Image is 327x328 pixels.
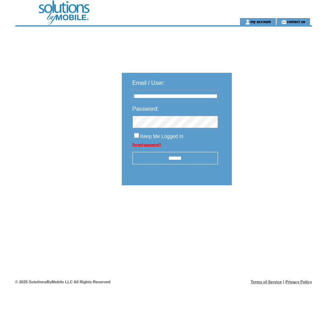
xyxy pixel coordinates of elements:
[281,19,287,25] img: contact_us_icon.gif
[250,19,271,24] a: my account
[140,133,184,139] span: Keep Me Logged In
[251,280,282,284] a: Terms of Service
[252,203,288,212] img: transparent.png
[132,106,159,112] span: Password:
[287,19,305,24] a: contact us
[132,143,161,147] a: Forgot password?
[285,280,312,284] a: Privacy Policy
[283,280,284,284] span: |
[15,280,111,284] span: © 2025 SolutionsByMobile LLC All Rights Reserved
[132,80,165,86] span: Email / User:
[245,19,250,25] img: account_icon.gif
